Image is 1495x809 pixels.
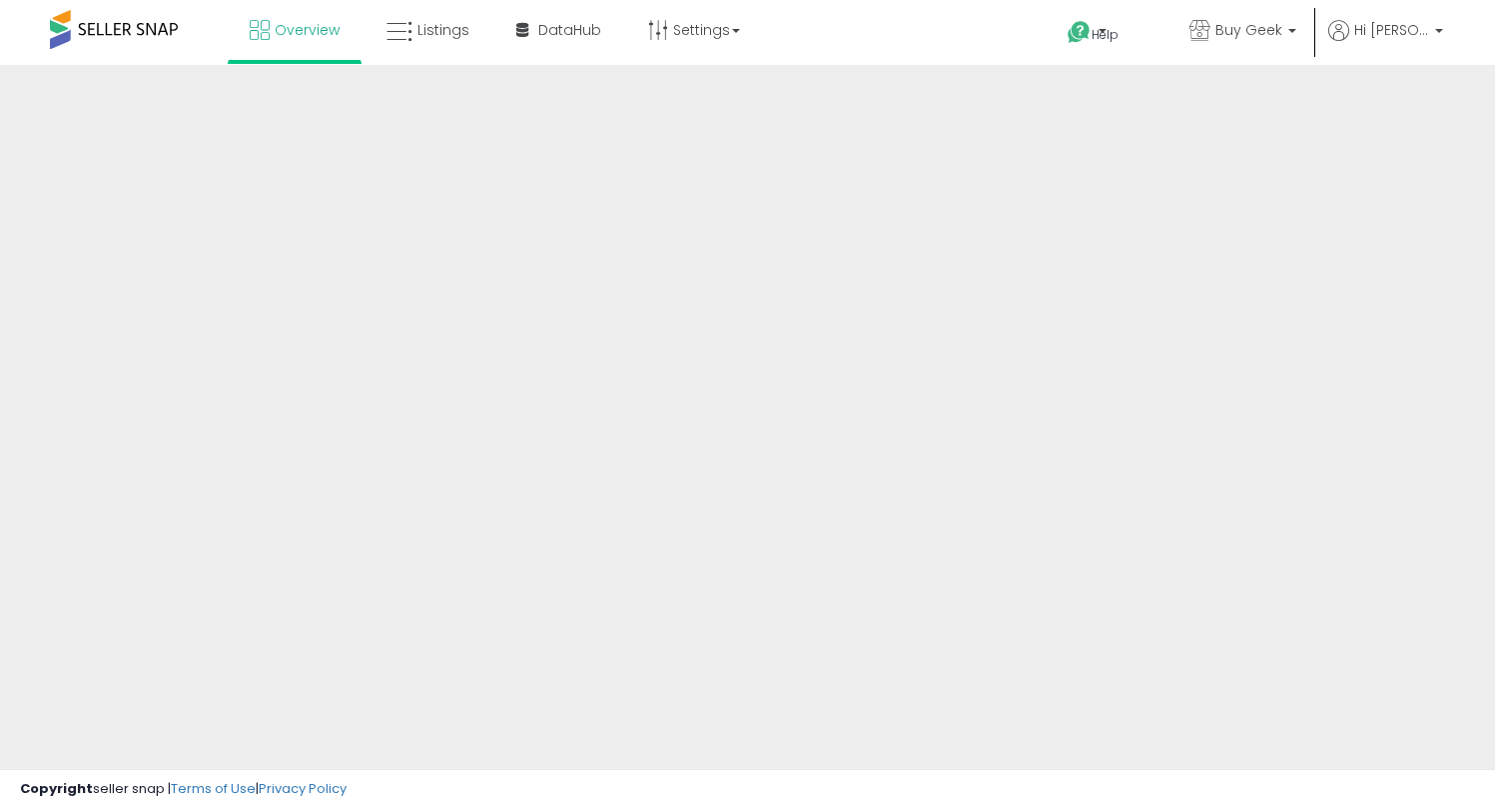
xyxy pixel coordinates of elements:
[171,779,256,798] a: Terms of Use
[1354,20,1429,40] span: Hi [PERSON_NAME]
[1328,20,1443,65] a: Hi [PERSON_NAME]
[275,20,340,40] span: Overview
[1092,26,1119,43] span: Help
[1215,20,1282,40] span: Buy Geek
[20,779,93,798] strong: Copyright
[20,780,347,799] div: seller snap | |
[259,779,347,798] a: Privacy Policy
[538,20,601,40] span: DataHub
[1052,5,1157,65] a: Help
[417,20,469,40] span: Listings
[1067,20,1092,45] i: Get Help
